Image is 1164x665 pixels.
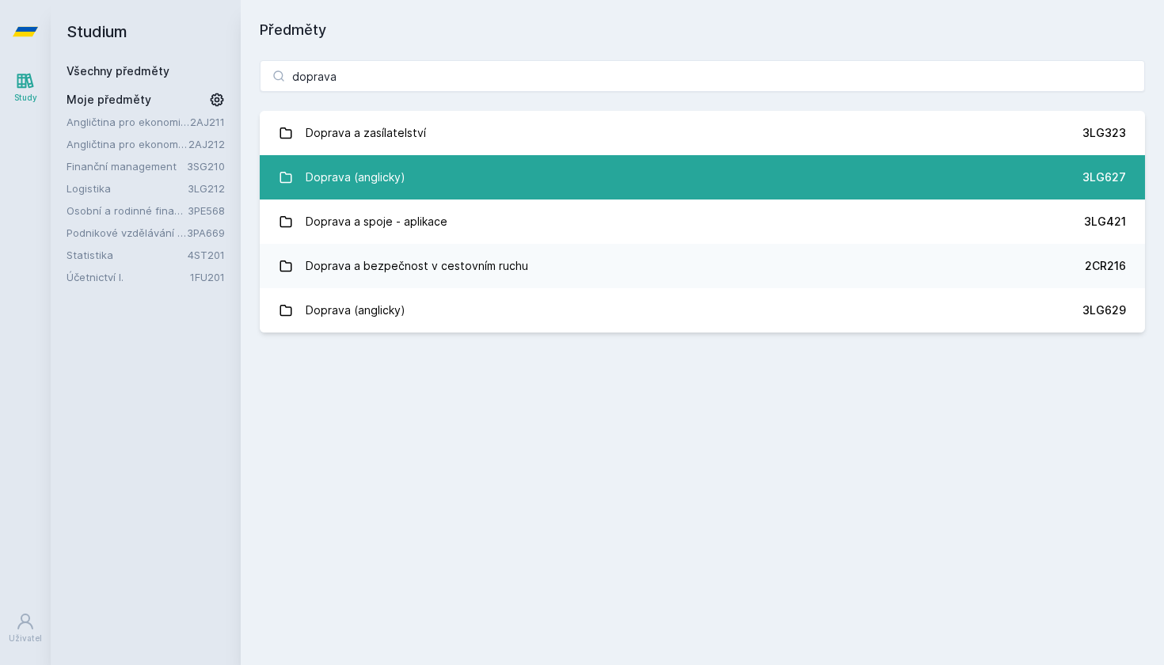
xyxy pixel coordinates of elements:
a: 2AJ212 [188,138,225,150]
a: 3SG210 [187,160,225,173]
div: 3LG629 [1082,302,1126,318]
a: Doprava a bezpečnost v cestovním ruchu 2CR216 [260,244,1145,288]
span: Moje předměty [67,92,151,108]
a: Všechny předměty [67,64,169,78]
a: 2AJ211 [190,116,225,128]
a: Logistika [67,180,188,196]
h1: Předměty [260,19,1145,41]
div: Doprava a spoje - aplikace [306,206,447,237]
a: Statistika [67,247,188,263]
div: 3LG627 [1082,169,1126,185]
div: Uživatel [9,633,42,644]
a: 3LG212 [188,182,225,195]
a: Doprava a zasílatelství 3LG323 [260,111,1145,155]
a: Angličtina pro ekonomická studia 2 (B2/C1) [67,136,188,152]
div: 3LG323 [1082,125,1126,141]
a: 1FU201 [190,271,225,283]
a: Finanční management [67,158,187,174]
a: Angličtina pro ekonomická studia 1 (B2/C1) [67,114,190,130]
a: Study [3,63,48,112]
div: 2CR216 [1085,258,1126,274]
a: 4ST201 [188,249,225,261]
div: 3LG421 [1084,214,1126,230]
div: Study [14,92,37,104]
a: Podnikové vzdělávání v praxi (anglicky) [67,225,187,241]
input: Název nebo ident předmětu… [260,60,1145,92]
a: Účetnictví I. [67,269,190,285]
a: Doprava a spoje - aplikace 3LG421 [260,199,1145,244]
a: Uživatel [3,604,48,652]
a: Doprava (anglicky) 3LG629 [260,288,1145,332]
a: 3PE568 [188,204,225,217]
a: 3PA669 [187,226,225,239]
div: Doprava a zasílatelství [306,117,426,149]
div: Doprava a bezpečnost v cestovním ruchu [306,250,528,282]
div: Doprava (anglicky) [306,161,405,193]
div: Doprava (anglicky) [306,294,405,326]
a: Doprava (anglicky) 3LG627 [260,155,1145,199]
a: Osobní a rodinné finance [67,203,188,218]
